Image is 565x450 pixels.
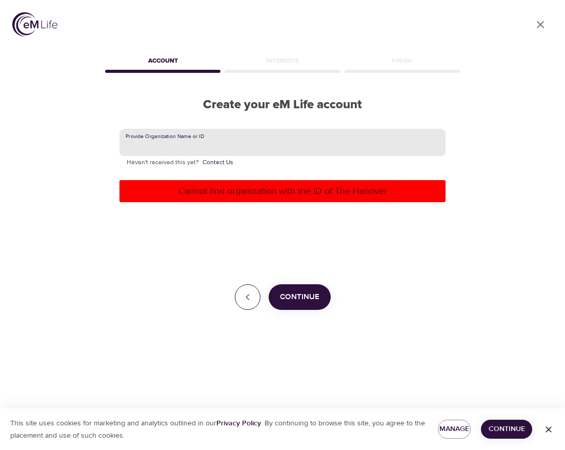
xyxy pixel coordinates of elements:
[280,290,319,304] span: Continue
[203,158,233,168] a: Contact Us
[269,284,331,310] button: Continue
[216,419,261,428] a: Privacy Policy
[124,184,441,198] p: Cannot find organization with the ID of The Hanover
[103,97,462,112] h2: Create your eM Life account
[489,423,524,436] span: Continue
[528,12,553,37] a: close
[446,423,462,436] span: Manage
[12,12,57,36] img: logo
[481,420,532,439] button: Continue
[438,420,471,439] button: Manage
[127,158,438,168] p: Haven't received this yet?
